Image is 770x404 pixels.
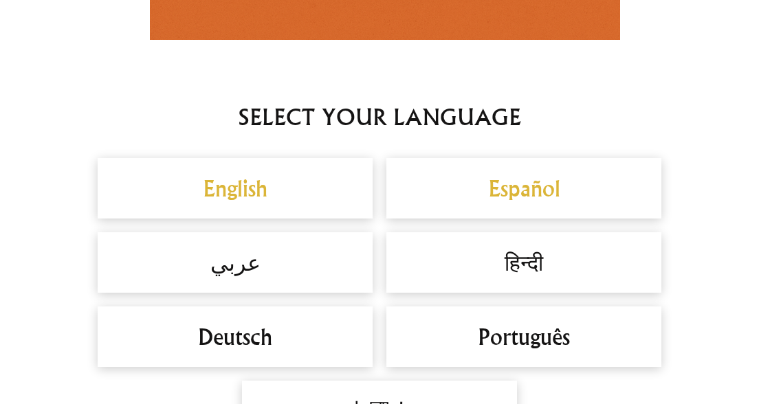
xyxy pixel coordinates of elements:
h2: عربي [111,246,359,279]
a: English [111,172,359,205]
a: Español [400,172,648,205]
h2: हिन्दी [400,246,648,279]
h2: Deutsch [111,320,359,353]
h2: Português [400,320,648,353]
